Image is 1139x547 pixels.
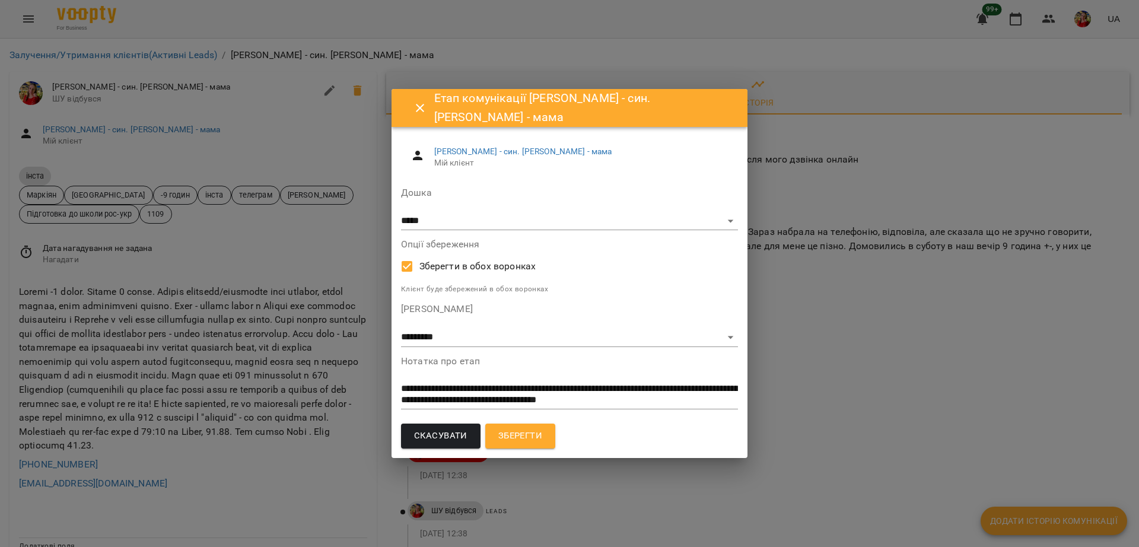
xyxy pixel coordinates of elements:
span: Зберегти [498,428,542,444]
span: Мій клієнт [434,157,728,169]
span: Скасувати [414,428,467,444]
label: Опції збереження [401,240,738,249]
label: Нотатка про етап [401,357,738,366]
label: Дошка [401,188,738,198]
button: Скасувати [401,424,481,449]
button: Close [406,94,434,122]
a: [PERSON_NAME] - син. [PERSON_NAME] - мама [434,147,612,156]
span: Зберегти в обох воронках [419,259,536,273]
p: Клієнт буде збережений в обох воронках [401,284,738,295]
button: Зберегти [485,424,555,449]
h6: Етап комунікації [PERSON_NAME] - син. [PERSON_NAME] - мама [434,89,733,126]
label: [PERSON_NAME] [401,304,738,314]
